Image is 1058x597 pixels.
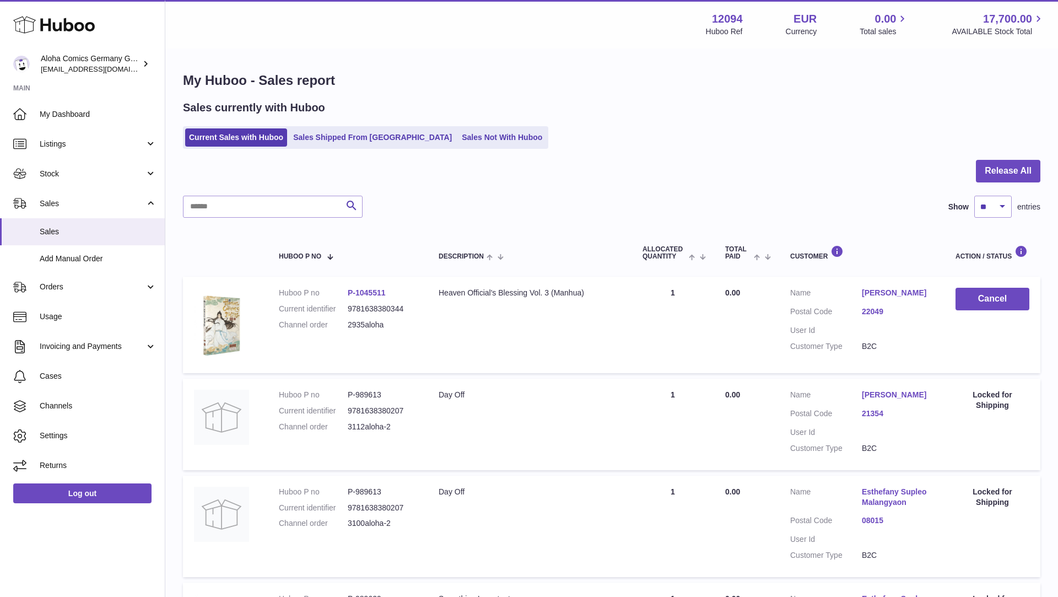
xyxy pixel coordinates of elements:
span: Sales [40,198,145,209]
span: 0.00 [725,288,740,297]
dd: 9781638380344 [348,304,417,314]
span: Usage [40,311,156,322]
strong: EUR [793,12,817,26]
dd: P-989613 [348,390,417,400]
span: Returns [40,460,156,471]
dt: Huboo P no [279,487,348,497]
span: Add Manual Order [40,254,156,264]
h2: Sales currently with Huboo [183,100,325,115]
button: Release All [976,160,1040,182]
dt: Postal Code [790,306,862,320]
dt: Name [790,487,862,510]
div: Locked for Shipping [956,390,1029,411]
span: Stock [40,169,145,179]
span: entries [1017,202,1040,212]
dd: P-989613 [348,487,417,497]
label: Show [948,202,969,212]
span: Listings [40,139,145,149]
dt: Customer Type [790,443,862,454]
span: Orders [40,282,145,292]
a: 08015 [862,515,933,526]
a: Sales Shipped From [GEOGRAPHIC_DATA] [289,128,456,147]
dt: Channel order [279,422,348,432]
span: Cases [40,371,156,381]
dt: Customer Type [790,550,862,561]
dt: Name [790,390,862,403]
dd: 9781638380207 [348,503,417,513]
dt: User Id [790,427,862,438]
span: 0.00 [725,390,740,399]
img: comicsaloha@gmail.com [13,56,30,72]
strong: 12094 [712,12,743,26]
span: [EMAIL_ADDRESS][DOMAIN_NAME] [41,64,162,73]
td: 1 [631,476,714,577]
div: Huboo Ref [706,26,743,37]
dt: Huboo P no [279,288,348,298]
dt: Current identifier [279,406,348,416]
h1: My Huboo - Sales report [183,72,1040,89]
a: 22049 [862,306,933,317]
a: 21354 [862,408,933,419]
img: no-photo.jpg [194,487,249,542]
span: 0.00 [875,12,897,26]
div: Day Off [439,390,620,400]
dt: User Id [790,534,862,545]
dt: Current identifier [279,503,348,513]
dt: Current identifier [279,304,348,314]
dd: 3112aloha-2 [348,422,417,432]
img: 1747939648.png [194,288,249,359]
dt: Customer Type [790,341,862,352]
button: Cancel [956,288,1029,310]
dd: 3100aloha-2 [348,518,417,529]
dd: B2C [862,443,933,454]
div: Locked for Shipping [956,487,1029,508]
span: 17,700.00 [983,12,1032,26]
dt: User Id [790,325,862,336]
a: [PERSON_NAME] [862,390,933,400]
dt: Postal Code [790,515,862,529]
span: 0.00 [725,487,740,496]
dt: Channel order [279,518,348,529]
span: Invoicing and Payments [40,341,145,352]
td: 1 [631,277,714,373]
a: Esthefany Supleo Malangyaon [862,487,933,508]
span: Total sales [860,26,909,37]
td: 1 [631,379,714,470]
div: Aloha Comics Germany GmbH [41,53,140,74]
a: 0.00 Total sales [860,12,909,37]
dd: B2C [862,341,933,352]
span: Channels [40,401,156,411]
dd: 2935aloha [348,320,417,330]
dd: 9781638380207 [348,406,417,416]
a: [PERSON_NAME] [862,288,933,298]
dt: Huboo P no [279,390,348,400]
span: ALLOCATED Quantity [643,246,686,260]
span: My Dashboard [40,109,156,120]
div: Currency [786,26,817,37]
a: 17,700.00 AVAILABLE Stock Total [952,12,1045,37]
dt: Postal Code [790,408,862,422]
a: P-1045511 [348,288,386,297]
a: Log out [13,483,152,503]
span: Huboo P no [279,253,321,260]
div: Action / Status [956,245,1029,260]
img: no-photo.jpg [194,390,249,445]
dt: Channel order [279,320,348,330]
span: Settings [40,431,156,441]
div: Day Off [439,487,620,497]
a: Sales Not With Huboo [458,128,546,147]
div: Heaven Official's Blessing Vol. 3 (Manhua) [439,288,620,298]
div: Customer [790,245,933,260]
span: Total paid [725,246,751,260]
dd: B2C [862,550,933,561]
a: Current Sales with Huboo [185,128,287,147]
span: Description [439,253,484,260]
span: Sales [40,227,156,237]
dt: Name [790,288,862,301]
span: AVAILABLE Stock Total [952,26,1045,37]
